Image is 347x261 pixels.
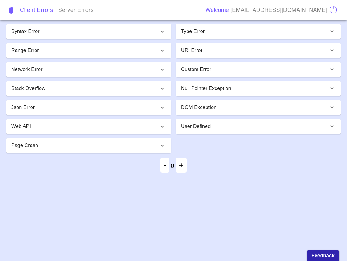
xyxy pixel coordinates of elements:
div: Null Pointer Exception [176,81,341,96]
iframe: Ybug feedback widget [304,249,342,261]
div: Custom Error [176,62,341,77]
div: DOM Exception [176,100,341,115]
span: + [176,158,187,173]
p: Json Error [11,104,35,111]
span: 0 [171,162,174,169]
p: Welcome [205,6,229,14]
div: Syntax Error [6,24,171,39]
p: Null Pointer Exception [181,85,231,92]
p: Syntax Error [11,28,40,35]
p: Web API [11,123,31,130]
span: - [160,158,169,173]
div: Type Error [176,24,341,39]
p: Network Error [11,66,43,73]
div: URI Error [176,43,341,58]
p: Stack Overflow [11,85,45,92]
div: Network Error [6,62,171,77]
div: Range Error [6,43,171,58]
div: Stack Overflow [6,81,171,96]
p: DOM Exception [181,104,216,111]
div: User Defined [176,119,341,134]
p: [EMAIL_ADDRESS][DOMAIN_NAME] [229,6,327,14]
p: URI Error [181,47,202,54]
p: Page Crash [11,142,38,149]
div: Page Crash [6,138,171,153]
div: Json Error [6,100,171,115]
p: Range Error [11,47,39,54]
p: User Defined [181,123,211,130]
p: Type Error [181,28,205,35]
p: Custom Error [181,66,211,73]
div: Web API [6,119,171,134]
